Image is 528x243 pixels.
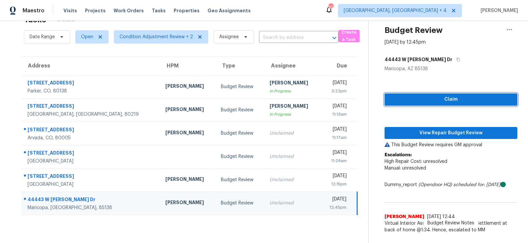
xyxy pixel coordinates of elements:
[325,88,347,94] div: 3:22pm
[330,33,339,43] button: Open
[259,33,320,43] input: Search by address
[325,103,347,111] div: [DATE]
[385,93,517,106] button: Claim
[221,153,259,160] div: Budget Review
[385,166,426,171] span: Manual: unresolved
[30,34,55,40] span: Date Range
[325,158,347,164] div: 11:29am
[28,88,155,94] div: Parker, CO, 80138
[264,57,320,75] th: Assignee
[28,181,155,188] div: [GEOGRAPHIC_DATA]
[270,111,314,118] div: In Progress
[385,142,517,148] p: This Budget Review requires GM approval
[219,34,239,40] span: Assignee
[81,34,93,40] span: Open
[325,149,347,158] div: [DATE]
[63,7,77,14] span: Visits
[28,135,155,141] div: Arvada, CO, 80005
[385,182,517,188] div: Dummy_report
[344,7,447,14] span: [GEOGRAPHIC_DATA], [GEOGRAPHIC_DATA] + 4
[24,16,46,23] h2: Tasks
[208,7,251,14] span: Geo Assignments
[221,200,259,206] div: Budget Review
[221,130,259,137] div: Budget Review
[28,204,155,211] div: Maricopa, [GEOGRAPHIC_DATA], 85138
[114,7,144,14] span: Work Orders
[21,57,160,75] th: Address
[270,153,314,160] div: Unclaimed
[216,57,264,75] th: Type
[120,34,193,40] span: Condition Adjustment Review + 2
[160,57,216,75] th: HPM
[152,8,166,13] span: Tasks
[270,177,314,183] div: Unclaimed
[478,7,518,14] span: [PERSON_NAME]
[23,7,44,14] span: Maestro
[28,173,155,181] div: [STREET_ADDRESS]
[385,39,426,46] div: [DATE] by 12:45pm
[28,150,155,158] div: [STREET_ADDRESS]
[270,103,314,111] div: [PERSON_NAME]
[325,196,346,204] div: [DATE]
[342,29,356,44] span: Create a Task
[325,79,347,88] div: [DATE]
[28,103,155,111] div: [STREET_ADDRESS]
[385,220,517,233] span: Virtual Interior Assessment is completed. Settlement at back of home @1:34. Hence, escalated to MM
[174,7,200,14] span: Properties
[325,204,346,211] div: 12:45pm
[385,213,424,220] span: [PERSON_NAME]
[28,111,155,118] div: [GEOGRAPHIC_DATA], [GEOGRAPHIC_DATA], 80219
[165,129,210,138] div: [PERSON_NAME]
[385,159,447,164] span: High Repair Cost: unresolved
[28,196,155,204] div: 44443 W [PERSON_NAME] Dr
[320,57,357,75] th: Due
[165,106,210,114] div: [PERSON_NAME]
[385,65,517,72] div: Maricopa, AZ 85138
[221,83,259,90] div: Budget Review
[328,4,333,11] div: 33
[270,200,314,206] div: Unclaimed
[423,220,478,226] span: Budget Review Notes
[270,88,314,94] div: In Progress
[452,54,461,65] button: Copy Address
[325,126,347,134] div: [DATE]
[28,158,155,165] div: [GEOGRAPHIC_DATA]
[165,199,210,207] div: [PERSON_NAME]
[28,79,155,88] div: [STREET_ADDRESS]
[427,214,455,219] span: [DATE] 12:44
[270,130,314,137] div: Unclaimed
[385,127,517,139] button: View Repair Budget Review
[385,56,452,63] h5: 44443 W [PERSON_NAME] Dr
[325,181,347,187] div: 12:15pm
[453,182,500,187] i: scheduled for: [DATE]
[325,111,347,118] div: 11:13am
[221,177,259,183] div: Budget Review
[165,83,210,91] div: [PERSON_NAME]
[325,173,347,181] div: [DATE]
[325,134,347,141] div: 11:17am
[28,126,155,135] div: [STREET_ADDRESS]
[385,153,412,157] b: Escalations:
[85,7,106,14] span: Projects
[418,182,452,187] i: (Opendoor HQ)
[390,129,512,137] span: View Repair Budget Review
[390,95,512,104] span: Claim
[338,30,360,42] button: Create a Task
[385,27,443,34] h2: Budget Review
[270,79,314,88] div: [PERSON_NAME]
[221,107,259,113] div: Budget Review
[165,176,210,184] div: [PERSON_NAME]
